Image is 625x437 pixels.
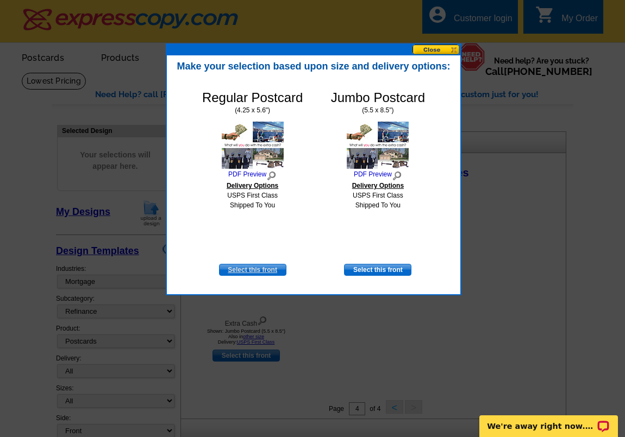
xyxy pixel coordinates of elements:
a: Select this front [344,264,411,276]
img: LTPCLender3.jpg [347,122,409,169]
img: LTPCLender3.jpg [222,122,284,169]
iframe: LiveChat chat widget [472,403,625,437]
h2: Make your selection based upon size and delivery options: [172,61,455,73]
span: (5.5 x 8.5") [331,105,425,115]
a: Select this front [219,264,286,276]
a: PDF Preview [331,169,425,181]
dt: Delivery Options [202,181,303,191]
img: magnifyGlass.png [266,169,277,181]
img: magnifyGlass.png [392,169,402,181]
span: (4.25 x 5.6") [202,105,303,115]
dd: USPS First Class Shipped To You [202,191,303,210]
dt: Delivery Options [331,181,425,191]
h4: Jumbo Postcard [331,90,425,106]
dd: USPS First Class Shipped To You [331,191,425,210]
a: PDF Preview [202,169,303,181]
h4: Regular Postcard [202,90,303,106]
